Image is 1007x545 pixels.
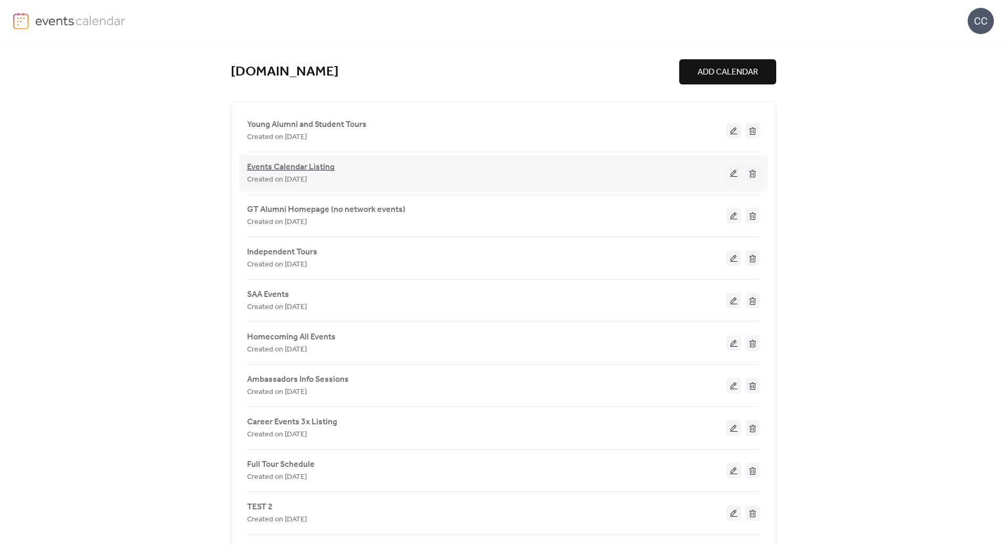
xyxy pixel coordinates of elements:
[247,471,307,484] span: Created on [DATE]
[247,207,405,212] a: GT Alumni Homepage (no network events)
[247,301,307,314] span: Created on [DATE]
[247,504,273,510] a: TEST 2
[698,66,758,79] span: ADD CALENDAR
[247,288,289,301] span: SAA Events
[231,63,339,81] a: [DOMAIN_NAME]
[247,246,317,259] span: Independent Tours
[247,131,307,144] span: Created on [DATE]
[247,377,349,382] a: Ambassadors Info Sessions
[247,249,317,255] a: Independent Tours
[247,161,335,174] span: Events Calendar Listing
[247,501,273,514] span: TEST 2
[35,13,126,28] img: logo-type
[247,429,307,441] span: Created on [DATE]
[247,122,367,127] a: Young Alumni and Student Tours
[247,292,289,297] a: SAA Events
[247,458,315,471] span: Full Tour Schedule
[679,59,776,84] button: ADD CALENDAR
[247,204,405,216] span: GT Alumni Homepage (no network events)
[968,8,994,34] div: CC
[247,164,335,170] a: Events Calendar Listing
[247,462,315,467] a: Full Tour Schedule
[247,259,307,271] span: Created on [DATE]
[247,419,337,425] a: Career Events 3x Listing
[247,174,307,186] span: Created on [DATE]
[13,13,29,29] img: logo
[247,331,336,344] span: Homecoming All Events
[247,334,336,340] a: Homecoming All Events
[247,386,307,399] span: Created on [DATE]
[247,344,307,356] span: Created on [DATE]
[247,119,367,131] span: Young Alumni and Student Tours
[247,216,307,229] span: Created on [DATE]
[247,373,349,386] span: Ambassadors Info Sessions
[247,514,307,526] span: Created on [DATE]
[247,416,337,429] span: Career Events 3x Listing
